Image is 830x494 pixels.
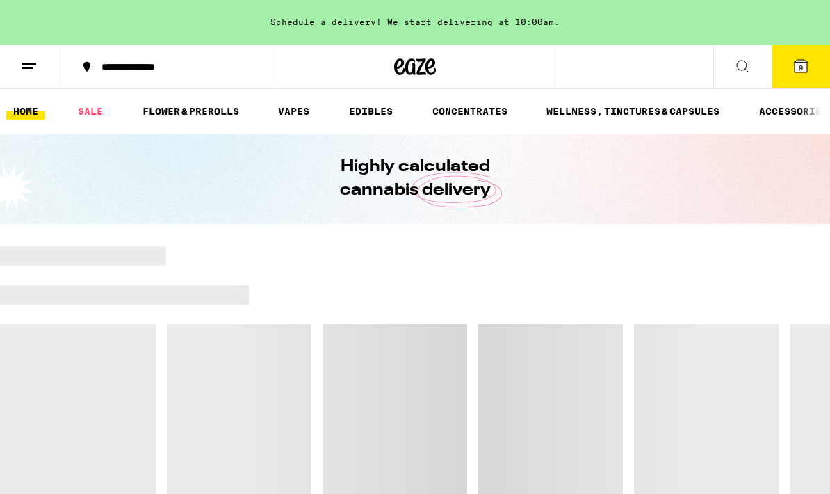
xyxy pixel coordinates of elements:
[799,63,803,72] span: 9
[342,103,400,120] a: EDIBLES
[772,45,830,88] button: 9
[425,103,514,120] a: CONCENTRATES
[300,155,530,202] h1: Highly calculated cannabis delivery
[271,103,316,120] a: VAPES
[6,103,45,120] a: HOME
[71,103,110,120] a: SALE
[136,103,246,120] a: FLOWER & PREROLLS
[539,103,726,120] a: WELLNESS, TINCTURES & CAPSULES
